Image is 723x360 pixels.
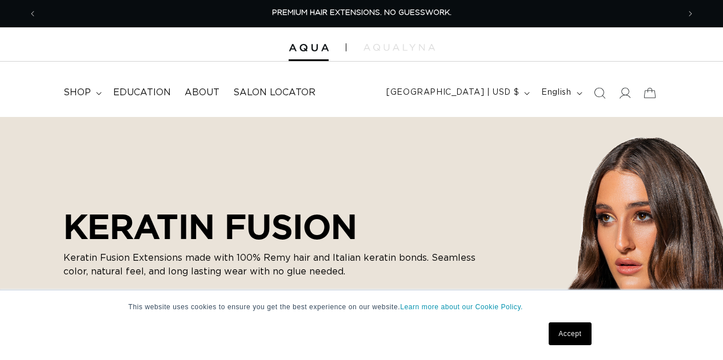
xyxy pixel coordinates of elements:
button: Previous announcement [20,3,45,25]
a: Salon Locator [226,80,322,106]
span: Salon Locator [233,87,315,99]
span: shop [63,87,91,99]
p: Keratin Fusion Extensions made with 100% Remy hair and Italian keratin bonds. Seamless color, nat... [63,251,498,278]
a: Accept [549,322,591,345]
summary: shop [57,80,106,106]
a: Education [106,80,178,106]
a: About [178,80,226,106]
a: Learn more about our Cookie Policy. [400,303,523,311]
summary: Search [587,80,612,106]
img: aqualyna.com [364,44,435,51]
span: English [541,87,571,99]
span: [GEOGRAPHIC_DATA] | USD $ [386,87,519,99]
img: Aqua Hair Extensions [289,44,329,52]
span: PREMIUM HAIR EXTENSIONS. NO GUESSWORK. [272,9,452,17]
button: [GEOGRAPHIC_DATA] | USD $ [380,82,534,104]
span: Education [113,87,171,99]
button: English [534,82,586,104]
button: Next announcement [678,3,703,25]
p: This website uses cookies to ensure you get the best experience on our website. [129,302,595,312]
h2: KERATIN FUSION [63,207,498,246]
span: About [185,87,219,99]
